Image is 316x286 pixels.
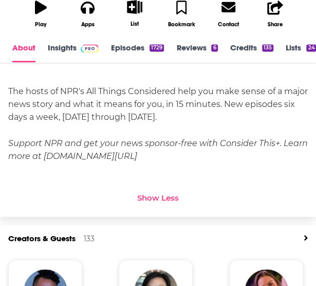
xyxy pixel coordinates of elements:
[8,85,308,162] div: The hosts of NPR's All Things Considered help you make sense of a major news story and what it me...
[48,43,99,62] a: InsightsPodchaser Pro
[131,21,139,27] div: List
[8,138,308,160] em: Support NPR and get your news sponsor-free with Consider This+. Learn more at [DOMAIN_NAME][URL]
[81,44,99,52] img: Podchaser Pro
[168,21,195,28] div: Bookmark
[81,21,95,28] div: Apps
[84,234,95,243] div: 133
[35,21,47,28] div: Play
[306,44,316,51] div: 24
[176,43,217,62] a: Reviews6
[111,43,164,62] a: Episodes1729
[218,21,238,28] div: Contact
[12,43,35,62] a: About
[211,44,217,51] div: 6
[267,21,283,28] div: Share
[304,233,308,243] a: View All
[230,43,273,62] a: Credits135
[150,44,164,51] div: 1729
[286,43,316,62] a: Lists24
[262,44,273,51] div: 135
[8,233,76,243] a: Creators & Guests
